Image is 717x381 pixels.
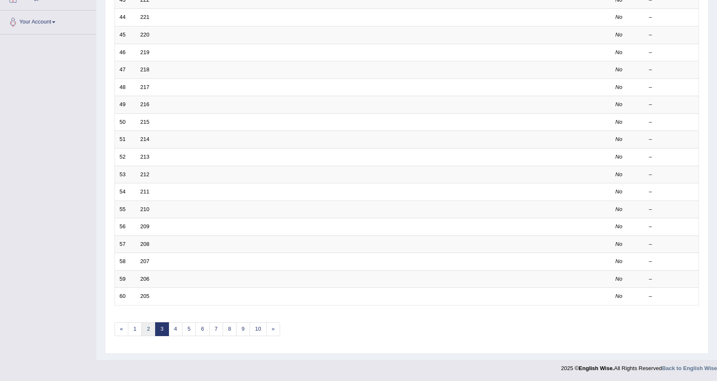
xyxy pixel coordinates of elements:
[649,206,694,214] div: –
[266,322,280,336] a: »
[649,171,694,179] div: –
[616,258,623,264] em: No
[616,188,623,195] em: No
[140,258,150,264] a: 207
[649,31,694,39] div: –
[195,322,209,336] a: 6
[249,322,266,336] a: 10
[115,201,136,218] td: 55
[115,166,136,183] td: 53
[115,44,136,61] td: 46
[141,322,155,336] a: 2
[140,206,150,212] a: 210
[649,188,694,196] div: –
[616,241,623,247] em: No
[649,84,694,91] div: –
[649,153,694,161] div: –
[115,270,136,288] td: 59
[649,292,694,300] div: –
[616,154,623,160] em: No
[649,13,694,21] div: –
[649,136,694,144] div: –
[649,240,694,248] div: –
[114,322,128,336] a: «
[115,148,136,166] td: 52
[616,49,623,55] em: No
[616,136,623,142] em: No
[140,101,150,107] a: 216
[182,322,196,336] a: 5
[616,14,623,20] em: No
[140,49,150,55] a: 219
[140,188,150,195] a: 211
[115,61,136,79] td: 47
[649,49,694,57] div: –
[140,293,150,299] a: 205
[616,171,623,177] em: No
[140,241,150,247] a: 208
[649,258,694,266] div: –
[140,154,150,160] a: 213
[140,171,150,177] a: 212
[140,84,150,90] a: 217
[579,365,614,371] strong: English Wise.
[662,365,717,371] a: Back to English Wise
[649,101,694,109] div: –
[616,66,623,73] em: No
[649,118,694,126] div: –
[115,96,136,114] td: 49
[649,275,694,283] div: –
[649,66,694,74] div: –
[0,10,96,31] a: Your Account
[616,31,623,38] em: No
[115,183,136,201] td: 54
[616,293,623,299] em: No
[115,26,136,44] td: 45
[115,78,136,96] td: 48
[140,31,150,38] a: 220
[115,131,136,149] td: 51
[616,119,623,125] em: No
[115,9,136,26] td: 44
[616,276,623,282] em: No
[649,223,694,231] div: –
[616,223,623,230] em: No
[115,288,136,305] td: 60
[140,223,150,230] a: 209
[140,14,150,20] a: 221
[140,66,150,73] a: 218
[115,113,136,131] td: 50
[115,253,136,271] td: 58
[115,235,136,253] td: 57
[140,119,150,125] a: 215
[209,322,223,336] a: 7
[140,136,150,142] a: 214
[223,322,236,336] a: 8
[128,322,142,336] a: 1
[155,322,169,336] a: 3
[140,276,150,282] a: 206
[115,218,136,236] td: 56
[616,206,623,212] em: No
[169,322,182,336] a: 4
[616,101,623,107] em: No
[616,84,623,90] em: No
[561,360,717,372] div: 2025 © All Rights Reserved
[236,322,250,336] a: 9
